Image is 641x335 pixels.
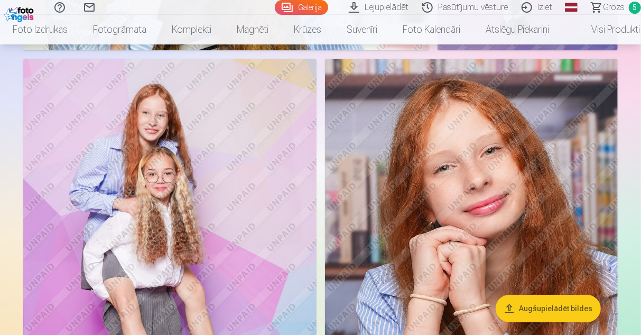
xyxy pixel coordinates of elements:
a: Krūzes [281,15,334,44]
a: Foto kalendāri [390,15,473,44]
span: 5 [629,2,641,14]
span: Grozs [603,1,625,14]
button: Augšupielādēt bildes [496,295,601,322]
a: Magnēti [224,15,281,44]
a: Atslēgu piekariņi [473,15,562,44]
a: Suvenīri [334,15,390,44]
a: Fotogrāmata [80,15,159,44]
a: Komplekti [159,15,224,44]
img: /fa1 [4,4,36,22]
